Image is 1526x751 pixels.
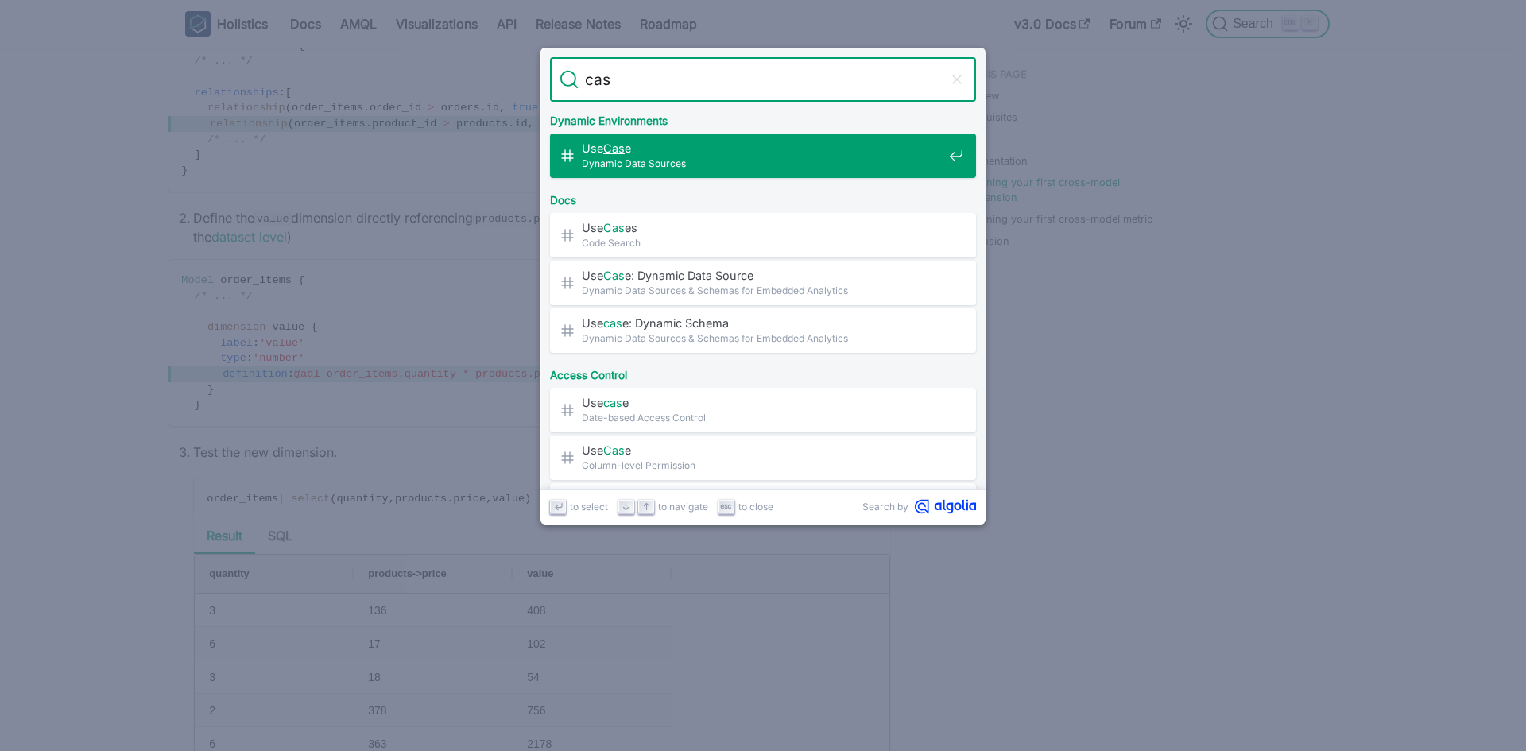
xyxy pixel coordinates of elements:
[582,331,943,346] span: Dynamic Data Sources & Schemas for Embedded Analytics
[620,501,632,513] svg: Arrow down
[603,443,625,457] mark: Cas
[582,315,943,331] span: Use e: Dynamic Schema​
[550,483,976,528] a: Common UseCases​Custom Access Request Page
[582,156,943,171] span: Dynamic Data Sources
[915,499,976,514] svg: Algolia
[658,499,708,514] span: to navigate
[603,269,625,282] mark: Cas
[550,261,976,305] a: UseCase: Dynamic Data Source​Dynamic Data Sources & Schemas for Embedded Analytics
[550,213,976,257] a: UseCases​Code Search
[720,501,732,513] svg: Escape key
[547,102,979,134] div: Dynamic Environments
[947,70,966,89] button: Clear the query
[550,134,976,178] a: UseCase​Dynamic Data Sources
[547,181,979,213] div: Docs
[603,141,625,155] mark: Cas
[603,396,622,409] mark: cas
[582,141,943,156] span: Use e​
[862,499,976,514] a: Search byAlgolia
[579,57,947,102] input: Search docs
[570,499,608,514] span: to select
[550,436,976,480] a: UseCase​Column-level Permission
[603,221,625,234] mark: Cas
[582,458,943,473] span: Column-level Permission
[862,499,908,514] span: Search by
[552,501,564,513] svg: Enter key
[641,501,653,513] svg: Arrow up
[582,283,943,298] span: Dynamic Data Sources & Schemas for Embedded Analytics
[550,308,976,353] a: Usecase: Dynamic Schema​Dynamic Data Sources & Schemas for Embedded Analytics
[550,388,976,432] a: Usecase​Date-based Access Control
[603,316,622,330] mark: cas
[582,268,943,283] span: Use e: Dynamic Data Source​
[582,395,943,410] span: Use e​
[547,356,979,388] div: Access Control
[582,235,943,250] span: Code Search
[582,410,943,425] span: Date-based Access Control
[738,499,773,514] span: to close
[582,220,943,235] span: Use es​
[582,443,943,458] span: Use e​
